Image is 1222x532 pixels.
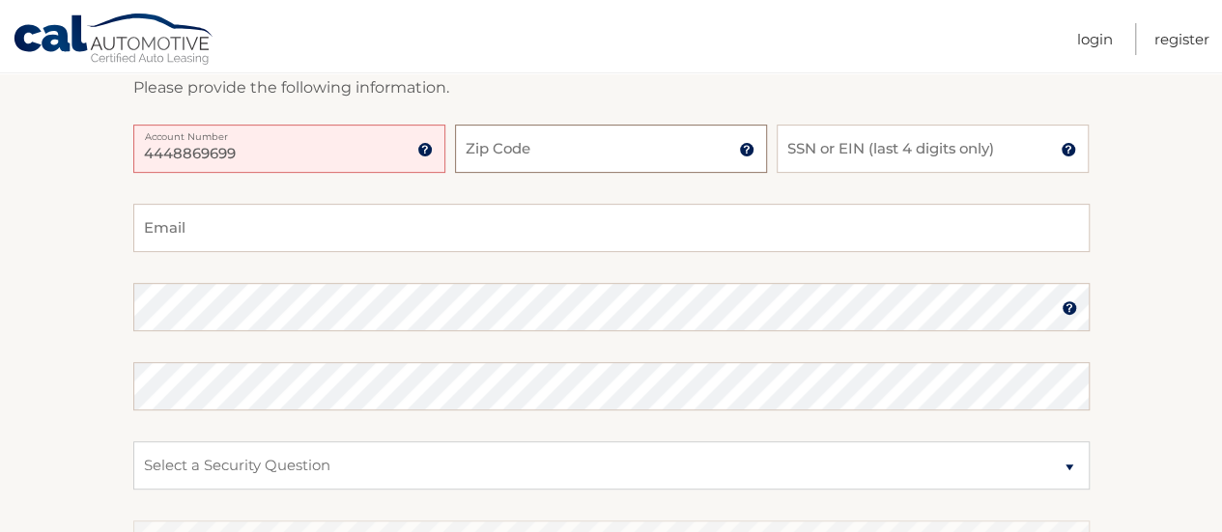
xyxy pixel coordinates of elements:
[133,74,1090,101] p: Please provide the following information.
[133,125,445,173] input: Account Number
[133,125,445,140] label: Account Number
[1077,23,1113,55] a: Login
[1154,23,1209,55] a: Register
[455,125,767,173] input: Zip Code
[1062,300,1077,316] img: tooltip.svg
[133,204,1090,252] input: Email
[417,142,433,157] img: tooltip.svg
[777,125,1089,173] input: SSN or EIN (last 4 digits only)
[13,13,215,69] a: Cal Automotive
[739,142,754,157] img: tooltip.svg
[1061,142,1076,157] img: tooltip.svg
